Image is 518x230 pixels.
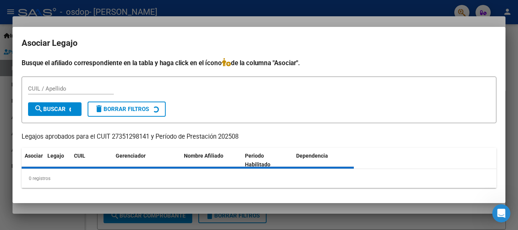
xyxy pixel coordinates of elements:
datatable-header-cell: CUIL [71,148,113,173]
div: 0 registros [22,169,496,188]
span: Dependencia [296,153,328,159]
datatable-header-cell: Periodo Habilitado [242,148,293,173]
datatable-header-cell: Legajo [44,148,71,173]
p: Legajos aprobados para el CUIT 27351298141 y Período de Prestación 202508 [22,132,496,142]
datatable-header-cell: Dependencia [293,148,354,173]
button: Borrar Filtros [88,102,166,117]
span: Nombre Afiliado [184,153,223,159]
datatable-header-cell: Asociar [22,148,44,173]
button: Buscar [28,102,82,116]
h4: Busque el afiliado correspondiente en la tabla y haga click en el ícono de la columna "Asociar". [22,58,496,68]
datatable-header-cell: Gerenciador [113,148,181,173]
span: Gerenciador [116,153,146,159]
mat-icon: search [34,104,43,113]
span: Legajo [47,153,64,159]
datatable-header-cell: Nombre Afiliado [181,148,242,173]
mat-icon: delete [94,104,104,113]
span: Asociar [25,153,43,159]
span: CUIL [74,153,85,159]
span: Buscar [34,106,66,113]
h2: Asociar Legajo [22,36,496,50]
span: Borrar Filtros [94,106,149,113]
span: Periodo Habilitado [245,153,270,167]
iframe: Intercom live chat [492,204,510,222]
